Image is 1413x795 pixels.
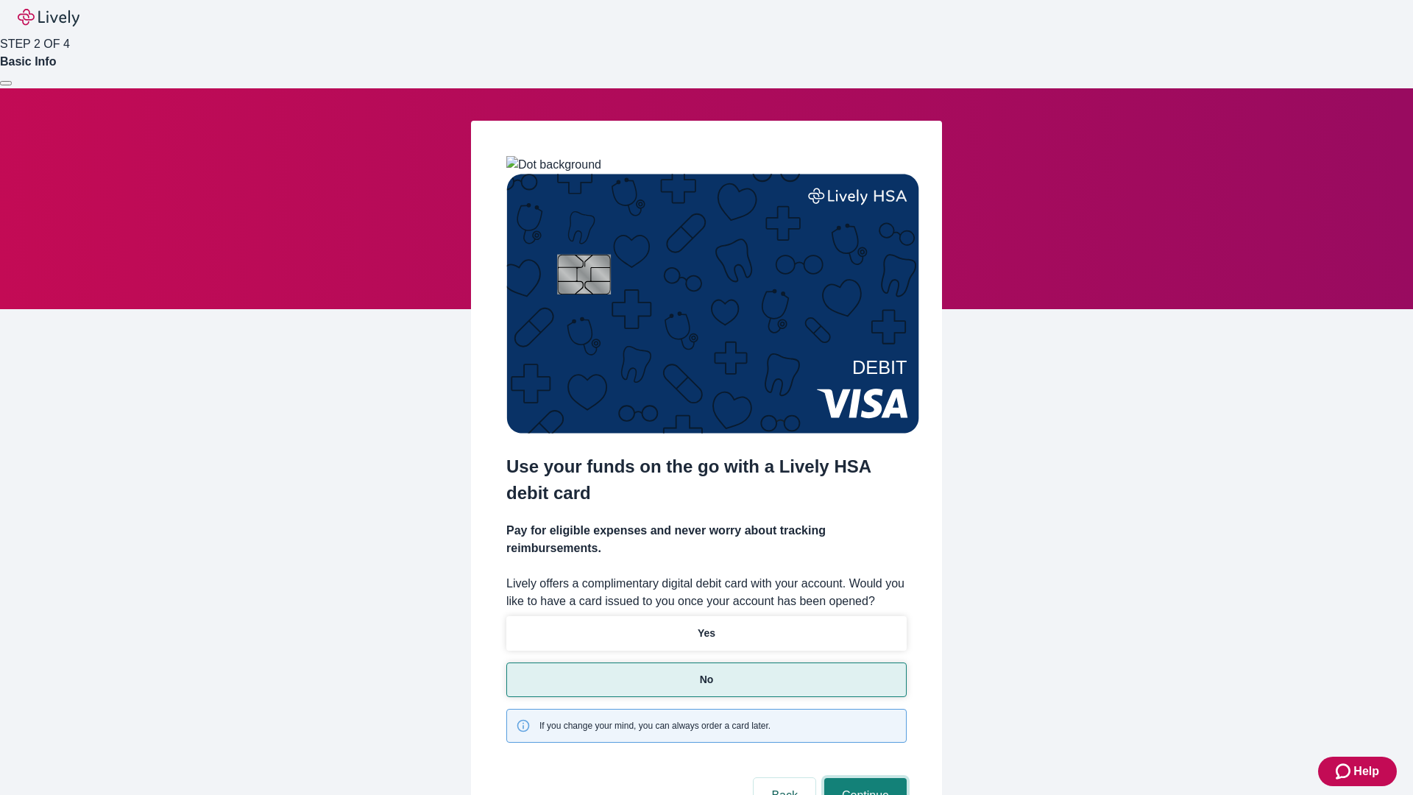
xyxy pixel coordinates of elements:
h2: Use your funds on the go with a Lively HSA debit card [506,453,907,506]
span: Help [1353,763,1379,780]
p: No [700,672,714,688]
p: Yes [698,626,715,641]
img: Dot background [506,156,601,174]
svg: Zendesk support icon [1336,763,1353,780]
img: Debit card [506,174,919,434]
button: Yes [506,616,907,651]
button: Zendesk support iconHelp [1318,757,1397,786]
span: If you change your mind, you can always order a card later. [539,719,771,732]
label: Lively offers a complimentary digital debit card with your account. Would you like to have a card... [506,575,907,610]
img: Lively [18,9,79,26]
h4: Pay for eligible expenses and never worry about tracking reimbursements. [506,522,907,557]
button: No [506,662,907,697]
